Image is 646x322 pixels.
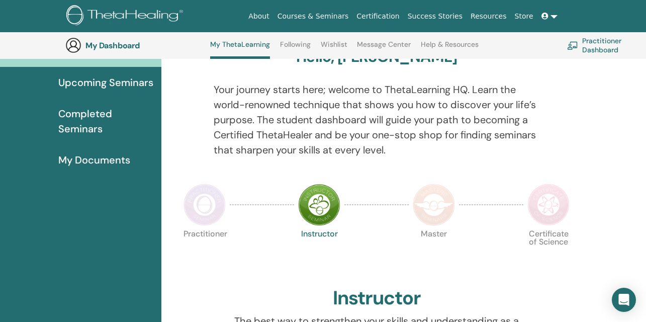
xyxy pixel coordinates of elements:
[352,7,403,26] a: Certification
[567,41,578,49] img: chalkboard-teacher.svg
[298,230,340,272] p: Instructor
[298,184,340,226] img: Instructor
[280,40,311,56] a: Following
[210,40,270,59] a: My ThetaLearning
[612,288,636,312] div: Open Intercom Messenger
[214,82,539,157] p: Your journey starts here; welcome to ThetaLearning HQ. Learn the world-renowned technique that sh...
[183,230,226,272] p: Practitioner
[357,40,411,56] a: Message Center
[333,287,421,310] h2: Instructor
[413,184,455,226] img: Master
[527,230,570,272] p: Certificate of Science
[511,7,537,26] a: Store
[296,48,457,66] h3: Hello, [PERSON_NAME]
[413,230,455,272] p: Master
[65,37,81,53] img: generic-user-icon.jpg
[404,7,467,26] a: Success Stories
[244,7,273,26] a: About
[183,184,226,226] img: Practitioner
[85,41,186,50] h3: My Dashboard
[58,106,153,136] span: Completed Seminars
[421,40,479,56] a: Help & Resources
[58,75,153,90] span: Upcoming Seminars
[467,7,511,26] a: Resources
[321,40,347,56] a: Wishlist
[527,184,570,226] img: Certificate of Science
[58,152,130,168] span: My Documents
[273,7,353,26] a: Courses & Seminars
[66,5,187,28] img: logo.png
